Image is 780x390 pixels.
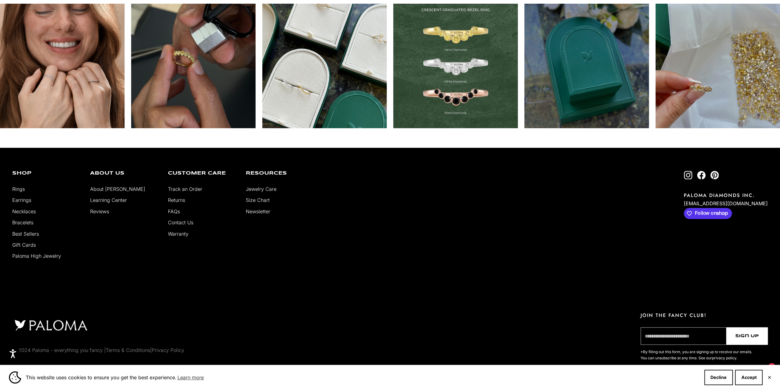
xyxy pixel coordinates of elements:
a: Jewelry Care [246,186,276,192]
button: Accept [735,370,763,385]
a: Track an Order [168,186,202,192]
a: Paloma High Jewelry [12,253,61,259]
a: Contact Us [168,219,193,226]
button: Decline [704,370,733,385]
a: Rings [12,186,25,192]
span: This website uses cookies to ensure you get the best experience. [26,373,699,382]
img: Cookie banner [9,371,21,384]
a: Best Sellers [12,231,39,237]
div: Instagram post opens in a popup [131,4,256,128]
a: Reviews [90,208,109,214]
div: Instagram post opens in a popup [262,4,386,128]
a: Returns [168,197,185,203]
button: Close [767,376,771,379]
span: Sign Up [735,333,759,340]
img: footer logo [12,319,89,332]
a: Follow on Facebook [697,171,706,180]
button: Sign Up [726,327,768,345]
div: Instagram post opens in a popup [524,4,649,128]
p: Shop [12,171,81,176]
a: Earrings [12,197,31,203]
p: *By filling out this form, you are signing up to receive our emails. You can unsubscribe at any t... [641,349,754,361]
a: Newsletter [246,208,270,214]
p: PALOMA DIAMONDS INC. [684,192,768,199]
p: About Us [90,171,159,176]
p: [EMAIL_ADDRESS][DOMAIN_NAME] [684,199,768,208]
div: Instagram post opens in a popup [655,4,780,128]
div: Instagram post opens in a popup [393,4,518,128]
a: About [PERSON_NAME] [90,186,145,192]
a: Learn more [177,373,205,382]
a: privacy policy. [712,356,737,360]
a: Privacy Policy [152,347,184,353]
a: Terms & Conditions [106,347,150,353]
a: Necklaces [12,208,36,214]
p: Customer Care [168,171,237,176]
a: Gift Cards [12,242,36,248]
a: FAQs [168,208,180,214]
a: Bracelets [12,219,33,226]
p: Resources [246,171,314,176]
p: © 2024 Paloma - everything you fancy | | [12,346,184,354]
a: Follow on Pinterest [710,171,719,180]
a: Follow on Instagram [684,171,692,180]
p: JOIN THE FANCY CLUB! [641,312,768,319]
a: Learning Center [90,197,127,203]
a: Size Chart [246,197,270,203]
a: Warranty [168,231,188,237]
